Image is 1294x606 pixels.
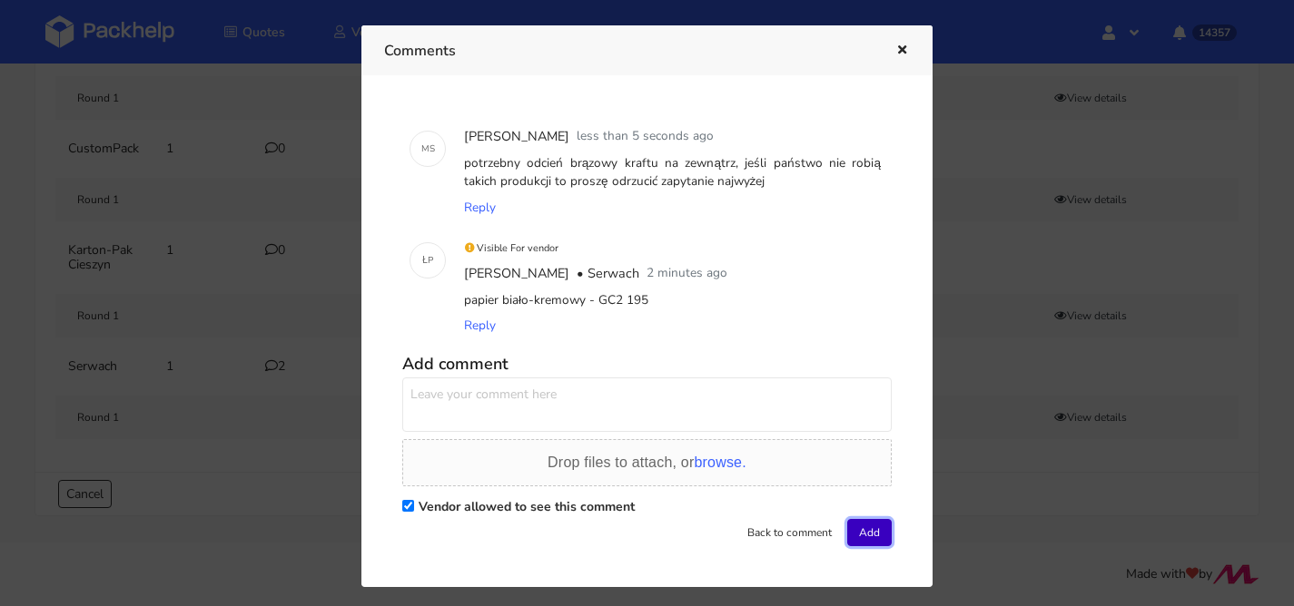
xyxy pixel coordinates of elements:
div: • Serwach [573,260,643,288]
h3: Comments [384,38,868,64]
span: Ł [422,249,428,272]
div: potrzebny odcień brązowy kraftu na zewnątrz, jeśli państwo nie robią takich produkcji to proszę o... [460,151,884,195]
span: Reply [464,199,496,216]
label: Vendor allowed to see this comment [419,498,635,515]
div: 2 minutes ago [643,260,731,288]
span: Drop files to attach, or [548,454,746,470]
span: Reply [464,317,496,334]
button: Back to comment [736,519,844,546]
h5: Add comment [402,354,892,375]
span: browse. [694,454,746,470]
span: S [430,137,435,161]
span: M [421,137,430,161]
div: [PERSON_NAME] [460,123,573,151]
div: papier biało-kremowy - GC2 195 [460,288,884,313]
div: [PERSON_NAME] [460,260,573,288]
button: Add [847,519,892,546]
span: P [428,249,433,272]
div: less than 5 seconds ago [573,123,717,151]
small: Visible For vendor [464,241,558,255]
